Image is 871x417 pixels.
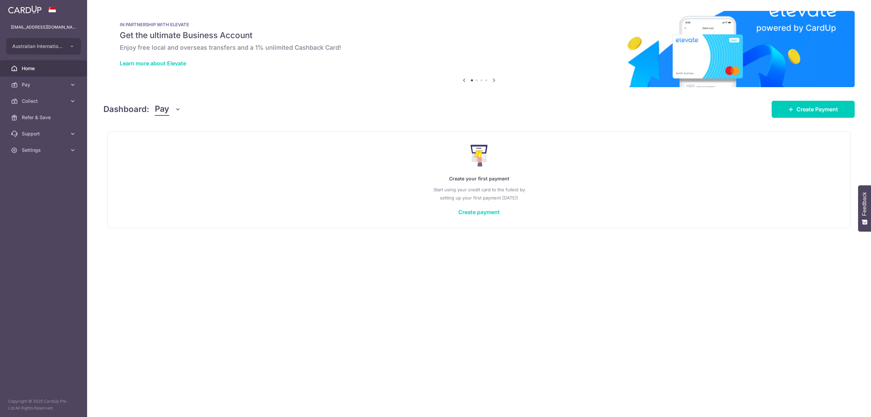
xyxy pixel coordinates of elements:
[103,11,855,87] img: Renovation banner
[12,43,63,50] span: Australian International School Pte Ltd
[8,5,42,14] img: CardUp
[155,103,169,116] span: Pay
[858,185,871,231] button: Feedback - Show survey
[22,81,67,88] span: Pay
[471,145,488,166] img: Make Payment
[121,175,837,183] p: Create your first payment
[796,105,838,113] span: Create Payment
[11,24,76,31] p: [EMAIL_ADDRESS][DOMAIN_NAME]
[6,38,81,54] button: Australian International School Pte Ltd
[22,98,67,105] span: Collect
[22,65,67,72] span: Home
[22,114,67,121] span: Refer & Save
[22,147,67,154] span: Settings
[120,44,838,52] h6: Enjoy free local and overseas transfers and a 1% unlimited Cashback Card!
[120,60,186,67] a: Learn more about Elevate
[120,30,838,41] h5: Get the ultimate Business Account
[861,192,868,216] span: Feedback
[772,101,855,118] a: Create Payment
[155,103,181,116] button: Pay
[121,186,837,202] p: Start using your credit card to the fullest by setting up your first payment [DATE]!
[458,209,500,215] a: Create payment
[120,22,838,27] p: IN PARTNERSHIP WITH ELEVATE
[22,130,67,137] span: Support
[103,103,149,115] h4: Dashboard:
